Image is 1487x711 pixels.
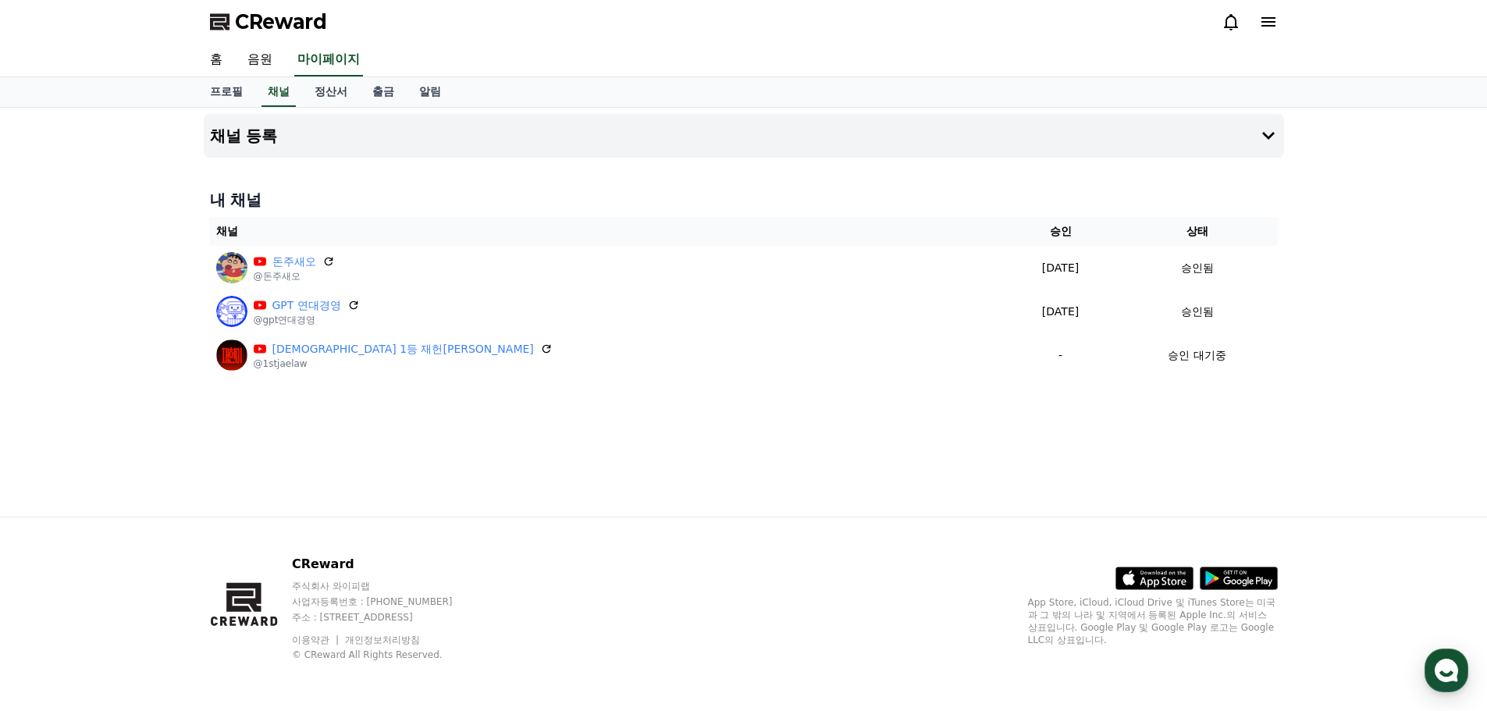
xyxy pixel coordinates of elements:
[292,611,482,624] p: 주소 : [STREET_ADDRESS]
[235,9,327,34] span: CReward
[204,114,1284,158] button: 채널 등록
[254,270,335,283] p: @돈주새오
[1181,304,1214,320] p: 승인됨
[103,495,201,534] a: 대화
[1181,260,1214,276] p: 승인됨
[292,649,482,661] p: © CReward All Rights Reserved.
[272,254,316,270] a: 돈주새오
[302,77,360,107] a: 정산서
[216,296,247,327] img: GPT 연대경영
[1168,347,1226,364] p: 승인 대기중
[292,595,482,608] p: 사업자등록번호 : [PHONE_NUMBER]
[216,252,247,283] img: 돈주새오
[272,341,534,357] a: [DEMOGRAPHIC_DATA] 1등 재헌[PERSON_NAME]
[216,340,247,371] img: 전교 1등 재헌이
[292,635,341,645] a: 이용약관
[1117,217,1278,246] th: 상태
[143,519,162,531] span: 대화
[407,77,454,107] a: 알림
[235,44,285,76] a: 음원
[1010,260,1110,276] p: [DATE]
[201,495,300,534] a: 설정
[210,9,327,34] a: CReward
[5,495,103,534] a: 홈
[254,357,553,370] p: @1stjaelaw
[292,580,482,592] p: 주식회사 와이피랩
[49,518,59,531] span: 홈
[1010,347,1110,364] p: -
[210,189,1278,211] h4: 내 채널
[294,44,363,76] a: 마이페이지
[241,518,260,531] span: 설정
[1004,217,1116,246] th: 승인
[261,77,296,107] a: 채널
[1010,304,1110,320] p: [DATE]
[197,44,235,76] a: 홈
[210,127,278,144] h4: 채널 등록
[254,314,360,326] p: @gpt연대경영
[360,77,407,107] a: 출금
[1028,596,1278,646] p: App Store, iCloud, iCloud Drive 및 iTunes Store는 미국과 그 밖의 나라 및 지역에서 등록된 Apple Inc.의 서비스 상표입니다. Goo...
[292,555,482,574] p: CReward
[210,217,1005,246] th: 채널
[272,297,341,314] a: GPT 연대경영
[345,635,420,645] a: 개인정보처리방침
[197,77,255,107] a: 프로필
